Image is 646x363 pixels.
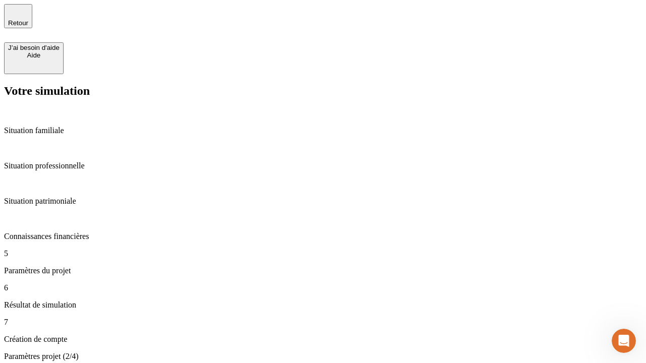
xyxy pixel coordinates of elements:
div: J’ai besoin d'aide [8,44,60,51]
p: Paramètres du projet [4,266,642,275]
p: Situation patrimoniale [4,197,642,206]
p: Situation familiale [4,126,642,135]
span: Retour [8,19,28,27]
p: 6 [4,283,642,292]
p: 5 [4,249,642,258]
iframe: Intercom live chat [612,329,636,353]
div: Aide [8,51,60,59]
h2: Votre simulation [4,84,642,98]
p: Connaissances financières [4,232,642,241]
button: J’ai besoin d'aideAide [4,42,64,74]
p: Création de compte [4,335,642,344]
p: Situation professionnelle [4,161,642,170]
button: Retour [4,4,32,28]
p: Paramètres projet (2/4) [4,352,642,361]
p: 7 [4,318,642,327]
p: Résultat de simulation [4,300,642,310]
